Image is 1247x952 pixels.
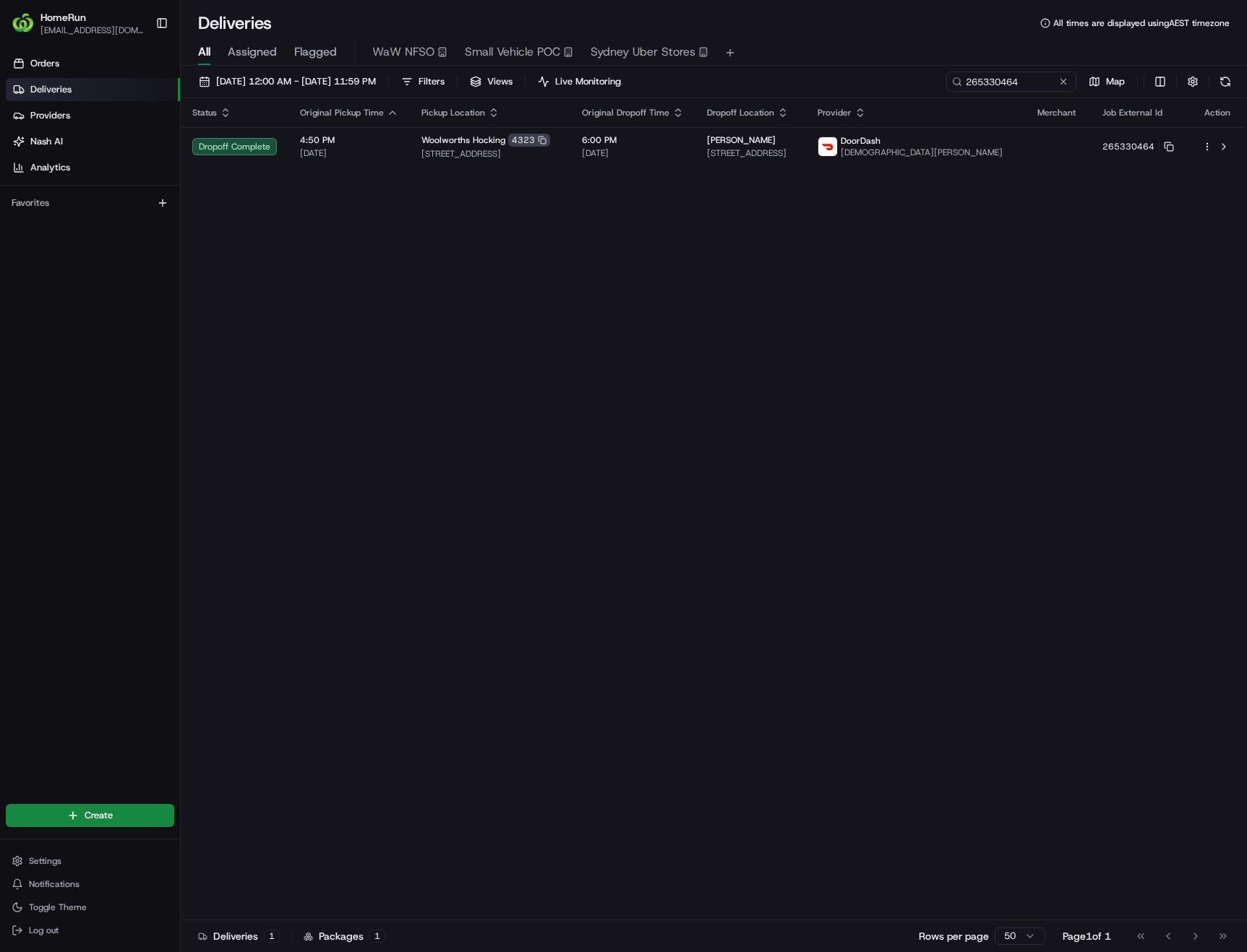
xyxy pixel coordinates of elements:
[372,43,434,61] span: WaW NFSO
[198,12,272,35] h1: Deliveries
[421,134,505,146] span: Woolworths Hocking
[85,809,113,822] span: Create
[463,72,519,92] button: Views
[487,75,513,88] span: Views
[30,135,63,148] span: Nash AI
[841,135,880,147] span: DoorDash
[421,107,485,118] span: Pickup Location
[29,878,80,890] span: Notifications
[12,12,35,35] img: HomeRun
[1106,75,1125,88] span: Map
[6,874,174,894] button: Notifications
[192,107,217,118] span: Status
[300,107,384,118] span: Original Pickup Time
[198,43,210,61] span: All
[6,156,180,179] a: Analytics
[300,134,398,146] span: 4:50 PM
[216,75,376,88] span: [DATE] 12:00 AM - [DATE] 11:59 PM
[707,147,794,159] span: [STREET_ADDRESS]
[582,134,684,146] span: 6:00 PM
[395,72,451,92] button: Filters
[1063,929,1111,943] div: Page 1 of 1
[6,191,174,215] div: Favorites
[6,78,180,101] a: Deliveries
[1215,72,1235,92] button: Refresh
[707,107,774,118] span: Dropoff Location
[6,130,180,153] a: Nash AI
[30,83,72,96] span: Deliveries
[919,929,989,943] p: Rows per page
[1102,141,1154,152] span: 265330464
[228,43,277,61] span: Assigned
[946,72,1076,92] input: Type to search
[300,147,398,159] span: [DATE]
[1053,17,1230,29] span: All times are displayed using AEST timezone
[6,897,174,917] button: Toggle Theme
[294,43,337,61] span: Flagged
[465,43,560,61] span: Small Vehicle POC
[1102,141,1174,152] button: 265330464
[264,930,280,943] div: 1
[198,929,280,943] div: Deliveries
[1102,107,1162,118] span: Job External Id
[6,6,150,40] button: HomeRunHomeRun[EMAIL_ADDRESS][DOMAIN_NAME]
[29,855,61,867] span: Settings
[30,161,70,174] span: Analytics
[1037,107,1076,118] span: Merchant
[6,804,174,827] button: Create
[304,929,385,943] div: Packages
[818,137,837,156] img: doordash_logo_v2.png
[369,930,385,943] div: 1
[582,107,669,118] span: Original Dropoff Time
[841,147,1003,158] span: [DEMOGRAPHIC_DATA][PERSON_NAME]
[419,75,445,88] span: Filters
[40,10,86,25] button: HomeRun
[1082,72,1131,92] button: Map
[707,134,776,146] span: [PERSON_NAME]
[421,148,559,160] span: [STREET_ADDRESS]
[508,134,550,147] div: 4323
[591,43,695,61] span: Sydney Uber Stores
[6,52,180,75] a: Orders
[30,57,59,70] span: Orders
[29,925,59,936] span: Log out
[582,147,684,159] span: [DATE]
[6,920,174,940] button: Log out
[555,75,621,88] span: Live Monitoring
[30,109,70,122] span: Providers
[818,107,852,118] span: Provider
[531,72,627,92] button: Live Monitoring
[29,901,87,913] span: Toggle Theme
[192,72,382,92] button: [DATE] 12:00 AM - [DATE] 11:59 PM
[6,104,180,127] a: Providers
[1202,107,1233,118] div: Action
[40,25,144,36] button: [EMAIL_ADDRESS][DOMAIN_NAME]
[6,851,174,871] button: Settings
